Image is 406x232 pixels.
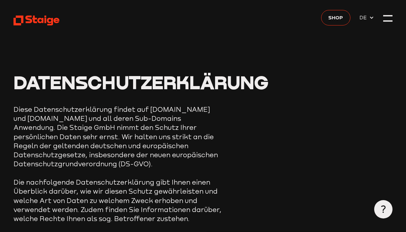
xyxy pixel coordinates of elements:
[321,10,350,25] a: Shop
[328,14,343,22] span: Shop
[14,105,222,169] p: Diese Datenschutzerklärung findet auf [DOMAIN_NAME] und [DOMAIN_NAME] und all deren Sub-Domains A...
[14,178,222,224] p: Die nachfolgende Datenschutzerklärung gibt Ihnen einen Überblick darüber, wie wir diesen Schutz g...
[14,71,268,93] span: Datenschutzerklärung
[359,14,369,22] span: DE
